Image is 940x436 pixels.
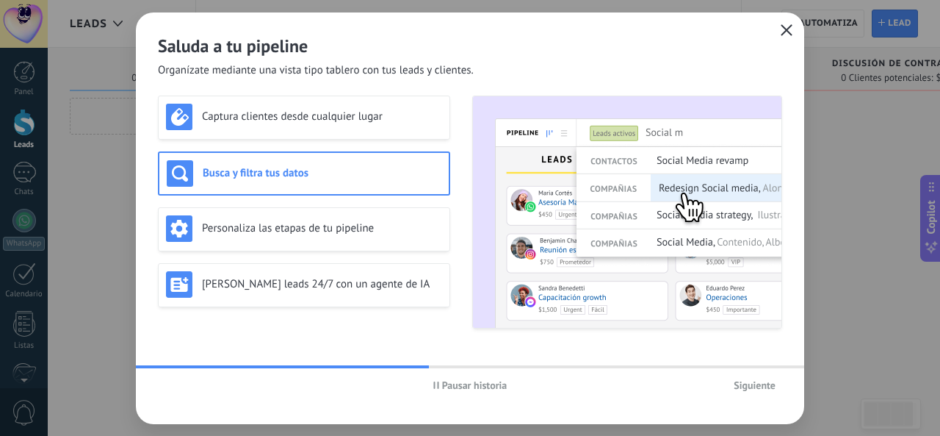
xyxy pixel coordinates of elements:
h3: [PERSON_NAME] leads 24/7 con un agente de IA [202,277,442,291]
button: Siguiente [727,374,782,396]
span: Pausar historia [442,380,507,390]
h2: Saluda a tu pipeline [158,35,782,57]
span: Organízate mediante una vista tipo tablero con tus leads y clientes. [158,63,474,78]
h3: Captura clientes desde cualquier lugar [202,110,442,124]
h3: Personaliza las etapas de tu pipeline [202,221,442,235]
h3: Busca y filtra tus datos [203,166,441,180]
span: Siguiente [734,380,775,390]
button: Pausar historia [427,374,514,396]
